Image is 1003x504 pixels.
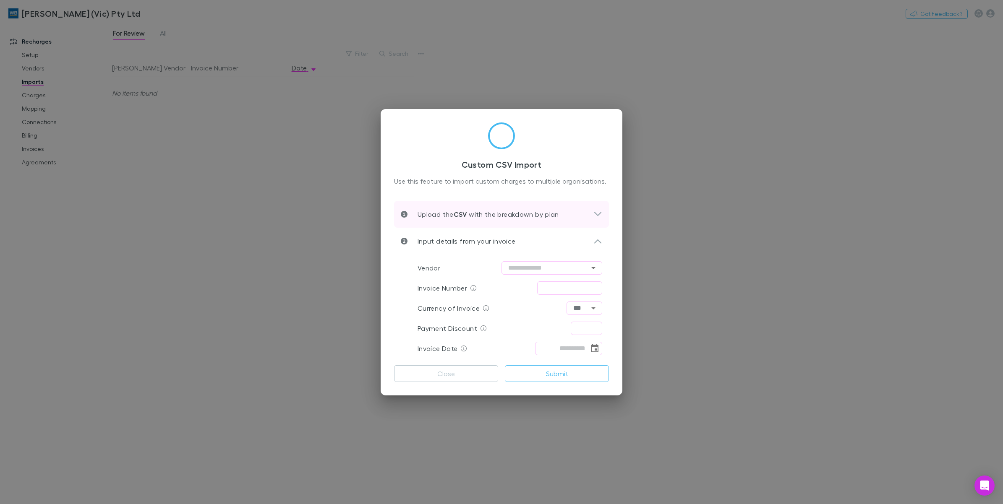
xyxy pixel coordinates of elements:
p: Invoice Date [418,343,457,353]
div: Open Intercom Messenger [974,475,995,496]
p: Payment Discount [418,323,477,333]
p: Currency of Invoice [418,303,480,313]
div: Input details from your invoice [394,228,609,255]
strong: CSV [454,210,467,218]
button: Open [588,302,599,314]
button: Submit [505,365,609,382]
div: Upload theCSV with the breakdown by plan [394,201,609,228]
h3: Custom CSV Import [394,159,609,169]
p: Vendor [418,263,440,273]
button: Choose date [589,343,601,354]
p: Input details from your invoice [407,236,515,246]
button: Open [588,262,599,274]
p: Upload the with the breakdown by plan [407,209,559,219]
div: Use this feature to import custom charges to multiple organisations. [394,176,609,187]
button: Close [394,365,498,382]
p: Invoice Number [418,283,467,293]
